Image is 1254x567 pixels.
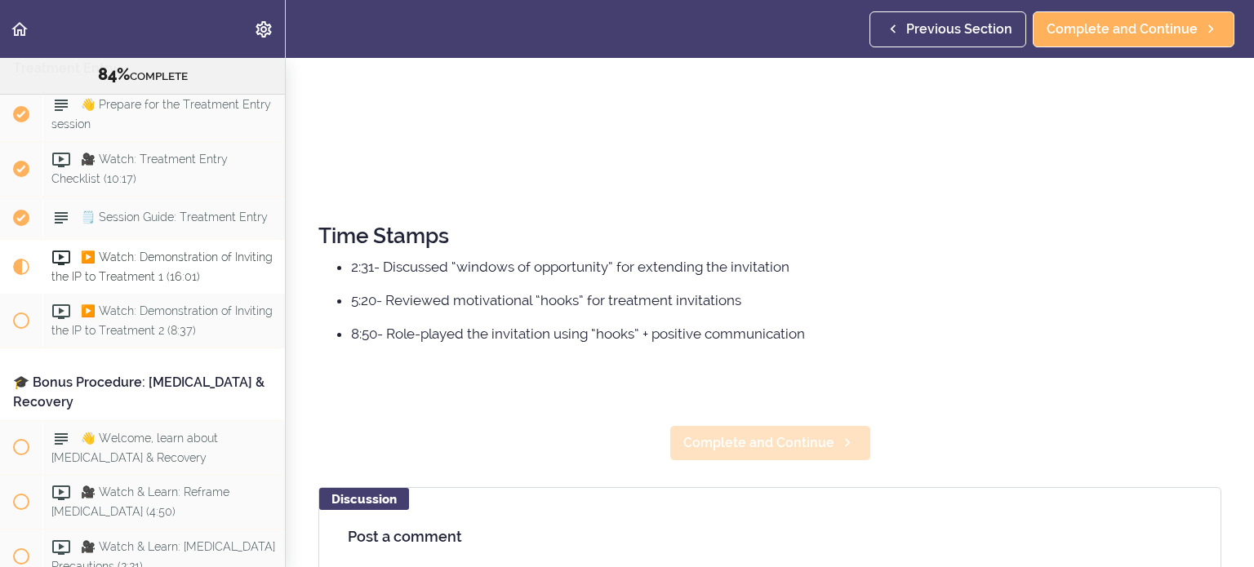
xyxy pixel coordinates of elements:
li: 5:20- Reviewed motivational “hooks” for treatment invitations [351,290,1221,311]
svg: Back to course curriculum [10,20,29,39]
span: Previous Section [906,20,1012,39]
span: 🎥 Watch & Learn: Reframe [MEDICAL_DATA] (4:50) [51,486,229,518]
div: COMPLETE [20,64,265,86]
h4: Post a comment [348,529,1192,545]
a: Complete and Continue [669,425,871,461]
span: Complete and Continue [1047,20,1198,39]
span: ▶️ Watch: Demonstration of Inviting the IP to Treatment 1 (16:01) [51,250,273,282]
span: 84% [98,64,130,84]
li: 8:50- Role-played the invitation using “hooks” + positive communication [351,323,1221,344]
span: 👋 Welcome, learn about [MEDICAL_DATA] & Recovery [51,432,218,463]
span: 🎥 Watch: Treatment Entry Checklist (10:17) [51,153,228,184]
a: Previous Section [869,11,1026,47]
svg: Settings Menu [254,20,273,39]
h2: Time Stamps [318,224,1221,248]
div: Discussion [319,488,409,510]
a: Complete and Continue [1033,11,1234,47]
span: Complete and Continue [683,433,834,453]
span: 🗒️ Session Guide: Treatment Entry [81,210,268,224]
span: ▶️ Watch: Demonstration of Inviting the IP to Treatment 2 (8:37) [51,304,273,336]
span: 👋 Prepare for the Treatment Entry session [51,98,271,130]
li: 2:31- Discussed “windows of opportunity” for extending the invitation [351,256,1221,277]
